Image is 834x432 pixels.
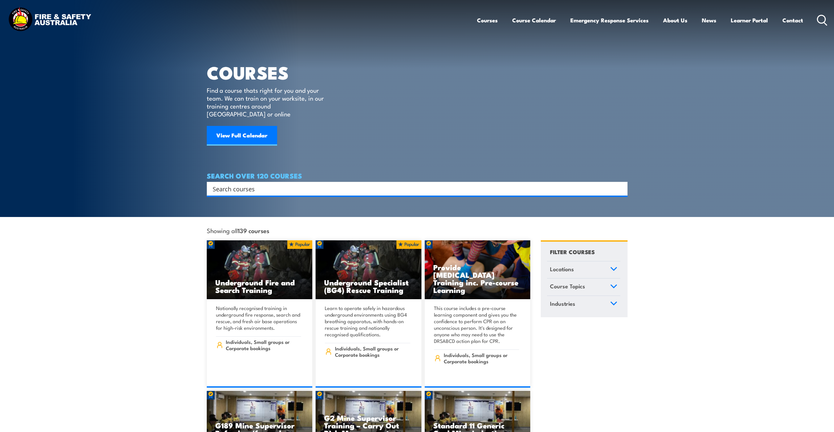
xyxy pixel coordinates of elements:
[215,278,304,294] h3: Underground Fire and Search Training
[226,339,301,351] span: Individuals, Small groups or Corporate bookings
[616,184,625,193] button: Search magnifier button
[425,240,531,300] img: Low Voltage Rescue and Provide CPR
[550,247,595,256] h4: FILTER COURSES
[550,299,575,308] span: Industries
[782,12,803,29] a: Contact
[214,184,614,193] form: Search form
[207,240,313,300] a: Underground Fire and Search Training
[207,227,269,234] span: Showing all
[216,305,301,331] p: Nationally recognised training in underground fire response, search and rescue, and fresh air bas...
[425,240,531,300] a: Provide [MEDICAL_DATA] Training inc. Pre-course Learning
[512,12,556,29] a: Course Calendar
[238,226,269,235] strong: 139 courses
[550,282,585,291] span: Course Topics
[213,184,613,194] input: Search input
[663,12,687,29] a: About Us
[477,12,498,29] a: Courses
[570,12,649,29] a: Emergency Response Services
[207,126,277,146] a: View Full Calendar
[702,12,716,29] a: News
[547,296,620,313] a: Industries
[325,305,410,338] p: Learn to operate safely in hazardous underground environments using BG4 breathing apparatus, with...
[316,240,421,300] img: Underground mine rescue
[433,263,522,294] h3: Provide [MEDICAL_DATA] Training inc. Pre-course Learning
[316,240,421,300] a: Underground Specialist (BG4) Rescue Training
[207,172,628,179] h4: SEARCH OVER 120 COURSES
[731,12,768,29] a: Learner Portal
[207,240,313,300] img: Underground mine rescue
[434,305,519,344] p: This course includes a pre-course learning component and gives you the confidence to perform CPR ...
[547,278,620,296] a: Course Topics
[324,278,413,294] h3: Underground Specialist (BG4) Rescue Training
[547,261,620,278] a: Locations
[207,64,333,80] h1: COURSES
[207,86,327,118] p: Find a course thats right for you and your team. We can train on your worksite, in our training c...
[444,352,519,364] span: Individuals, Small groups or Corporate bookings
[550,265,574,274] span: Locations
[335,345,410,358] span: Individuals, Small groups or Corporate bookings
